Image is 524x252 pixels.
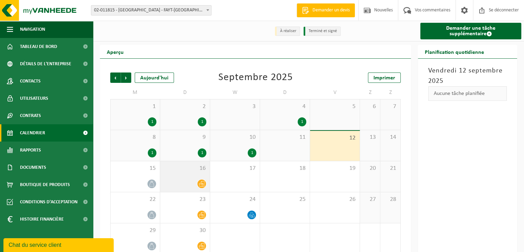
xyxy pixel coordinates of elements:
font: 21 [390,165,396,172]
font: 1 [151,151,153,155]
font: À réaliser [280,29,296,33]
font: 26 [349,196,356,203]
font: D [183,90,187,96]
font: 5 [352,103,356,110]
font: Rapports [20,148,41,153]
span: 02-011815 - HÔTEL DU VAL FAYT - FAYT-LEZ-MANAGE [91,6,211,15]
font: 30 [199,227,206,234]
font: 1 [201,120,203,124]
font: V [333,90,337,96]
font: 13 [370,134,376,140]
font: Boutique de produits [20,182,70,187]
font: 7 [393,103,396,110]
font: Calendrier [20,130,45,136]
font: 1 [153,103,156,110]
font: 22 [150,196,156,203]
font: Septembre 2025 [218,72,293,83]
font: Terminé et signé [309,29,337,33]
font: 16 [199,165,206,172]
font: 20 [370,165,376,172]
font: Aperçu [107,50,124,55]
font: 1 [201,151,203,155]
font: 1 [251,151,253,155]
font: Détails de l'entreprise [20,61,71,67]
font: Z [389,90,392,96]
font: 25 [299,196,306,203]
a: Demander un devis [297,3,355,17]
font: 9 [203,134,206,140]
font: 23 [199,196,206,203]
font: 14 [390,134,396,140]
font: Vos commentaires [415,8,450,13]
font: Demander une tâche supplémentaire [446,26,495,37]
font: Aujourd'hui [140,75,168,81]
font: Aucune tâche planifiée [434,91,485,96]
font: Demander un devis [312,8,350,13]
font: 6 [373,103,376,110]
font: D [283,90,287,96]
span: 02-011815 - HÔTEL DU VAL FAYT - FAYT-LEZ-MANAGE [91,5,212,16]
font: 10 [249,134,256,140]
font: Navigation [20,27,45,32]
font: 1 [151,120,153,124]
font: W [233,90,238,96]
font: Tableau de bord [20,44,57,49]
a: Imprimer [368,72,401,83]
font: 4 [302,103,306,110]
font: Planification quotidienne [425,50,484,55]
a: Demander une tâche supplémentaire [420,23,521,39]
font: 2 [203,103,206,110]
font: Histoire financière [20,217,64,222]
font: Utilisateurs [20,96,48,101]
font: Se déconnecter [489,8,519,13]
font: 02-011815 - [GEOGRAPHIC_DATA] - FAYT-[GEOGRAPHIC_DATA]-MANAGE [94,8,235,13]
font: Imprimer [373,75,395,81]
font: Z [369,90,372,96]
font: 3 [253,103,256,110]
font: 15 [150,165,156,172]
font: 28 [390,196,396,203]
font: 17 [249,165,256,172]
font: M [133,90,138,96]
font: Vendredi 12 septembre 2025 [428,67,503,85]
font: 12 [349,135,356,141]
font: 24 [249,196,256,203]
font: Contacts [20,79,41,84]
font: 19 [349,165,356,172]
font: 8 [153,134,156,140]
font: Nouvelles [374,8,393,13]
font: Conditions d'acceptation [20,200,78,205]
font: 29 [150,227,156,234]
font: 18 [299,165,306,172]
font: Documents [20,165,46,170]
font: 27 [370,196,376,203]
font: 1 [301,120,303,124]
font: Contrats [20,113,41,118]
iframe: widget de discussion [3,237,115,252]
font: 11 [299,134,306,140]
